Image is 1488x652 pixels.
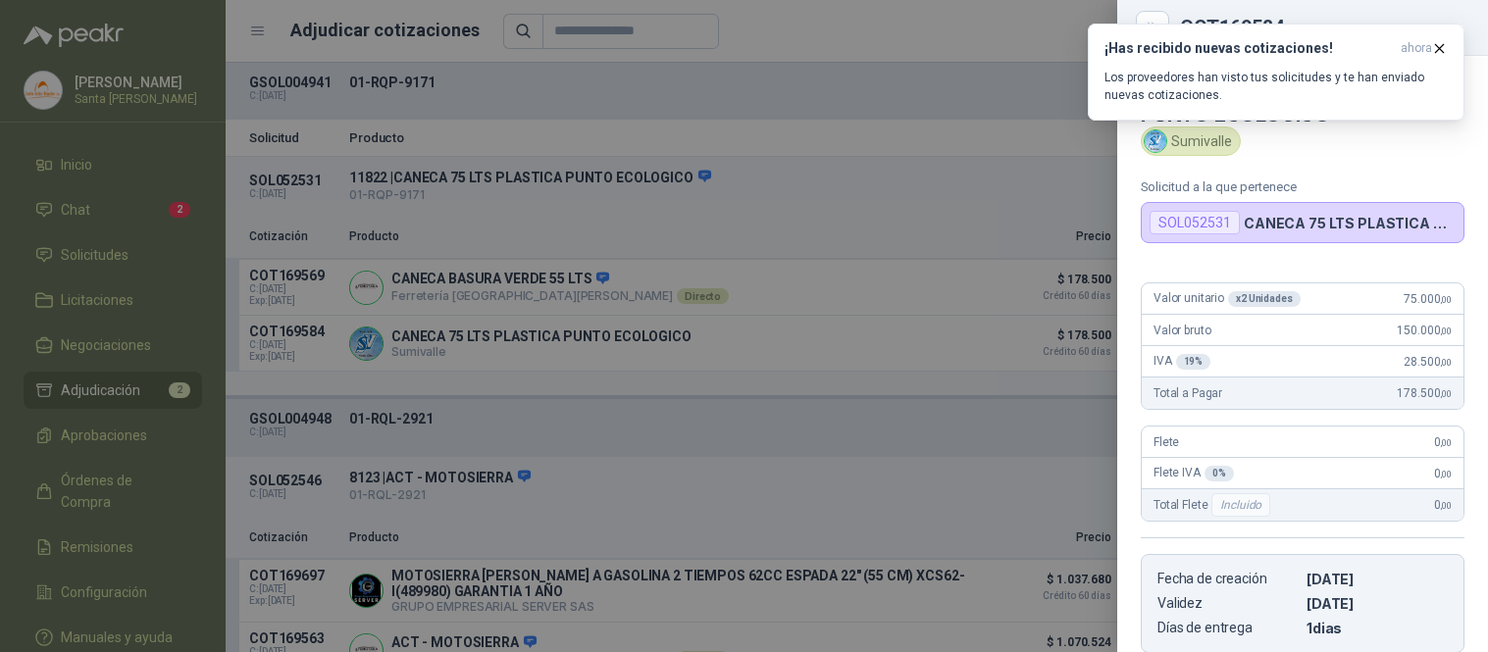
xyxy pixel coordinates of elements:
[1211,493,1270,517] div: Incluido
[1434,467,1452,480] span: 0
[1307,595,1448,612] p: [DATE]
[1404,355,1452,369] span: 28.500
[1154,466,1234,481] span: Flete IVA
[1397,324,1452,337] span: 150.000
[1176,354,1211,370] div: 19 %
[1154,493,1274,517] span: Total Flete
[1141,126,1241,156] div: Sumivalle
[1440,326,1452,336] span: ,00
[1434,498,1452,512] span: 0
[1104,69,1448,104] p: Los proveedores han visto tus solicitudes y te han enviado nuevas cotizaciones.
[1440,469,1452,479] span: ,00
[1397,386,1452,400] span: 178.500
[1228,291,1301,307] div: x 2 Unidades
[1404,292,1452,306] span: 75.000
[1401,40,1432,57] span: ahora
[1150,211,1240,234] div: SOL052531
[1205,466,1234,481] div: 0 %
[1157,595,1299,612] p: Validez
[1154,386,1222,400] span: Total a Pagar
[1440,294,1452,305] span: ,00
[1088,24,1464,121] button: ¡Has recibido nuevas cotizaciones!ahora Los proveedores han visto tus solicitudes y te han enviad...
[1307,620,1448,636] p: 1 dias
[1244,215,1456,231] p: CANECA 75 LTS PLASTICA PUNTO ECOLOGICO
[1440,388,1452,399] span: ,00
[1154,354,1210,370] span: IVA
[1154,324,1210,337] span: Valor bruto
[1154,435,1179,449] span: Flete
[1141,16,1164,39] button: Close
[1440,357,1452,368] span: ,00
[1104,40,1393,57] h3: ¡Has recibido nuevas cotizaciones!
[1180,18,1464,37] div: COT169584
[1145,130,1166,152] img: Company Logo
[1307,571,1448,587] p: [DATE]
[1154,291,1301,307] span: Valor unitario
[1434,435,1452,449] span: 0
[1440,500,1452,511] span: ,00
[1157,620,1299,636] p: Días de entrega
[1440,437,1452,448] span: ,00
[1141,179,1464,194] p: Solicitud a la que pertenece
[1157,571,1299,587] p: Fecha de creación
